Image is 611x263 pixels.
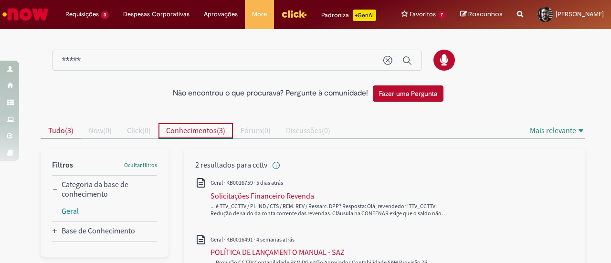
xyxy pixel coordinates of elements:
span: 7 [438,11,446,19]
span: [PERSON_NAME] [556,10,604,18]
span: Despesas Corporativas [123,10,190,19]
h2: Não encontrou o que procurava? Pergunte à comunidade! [173,89,368,98]
a: Rascunhos [460,10,503,19]
span: More [252,10,267,19]
img: ServiceNow [1,5,50,24]
span: Aprovações [204,10,238,19]
span: 3 [101,11,109,19]
span: Favoritos [410,10,436,19]
div: Padroniza [321,10,376,21]
span: Requisições [65,10,99,19]
button: Fazer uma Pergunta [373,85,443,102]
img: click_logo_yellow_360x200.png [281,7,307,21]
span: Rascunhos [468,10,503,19]
p: +GenAi [353,10,376,21]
